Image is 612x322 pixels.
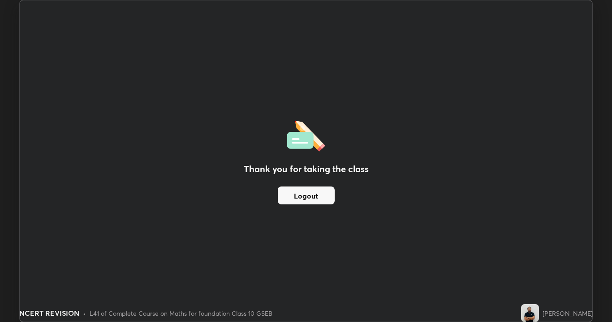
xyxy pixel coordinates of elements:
[83,309,86,318] div: •
[244,162,369,176] h2: Thank you for taking the class
[90,309,272,318] div: L41 of Complete Course on Maths for foundation Class 10 GSEB
[521,304,539,322] img: bbd5f6fc1e684c10aef75d89bdaa4b6b.jpg
[287,118,325,152] img: offlineFeedback.1438e8b3.svg
[543,309,593,318] div: [PERSON_NAME]
[19,308,79,318] div: NCERT REVISION
[278,186,335,204] button: Logout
